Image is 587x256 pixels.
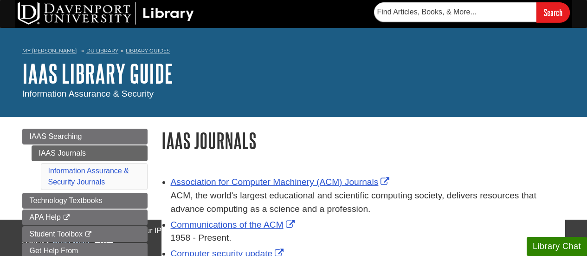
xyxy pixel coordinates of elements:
a: IAAS Journals [32,145,148,161]
input: Find Articles, Books, & More... [374,2,536,22]
h1: IAAS Journals [161,129,565,152]
a: Library Guides [126,47,170,54]
span: Information Assurance & Security [22,89,154,98]
a: APA Help [22,210,148,225]
span: APA Help [30,213,61,221]
a: IAAS Searching [22,129,148,144]
a: Link opens in new window [171,177,392,187]
a: Student Toolbox [22,226,148,242]
a: My [PERSON_NAME] [22,47,77,55]
a: Link opens in new window [171,220,297,230]
img: DU Library [18,2,194,25]
button: Library Chat [527,237,587,256]
i: This link opens in a new window [63,215,71,221]
a: DU Library [86,47,118,54]
div: ACM, the world's largest educational and scientific computing society, delivers resources that ad... [171,189,565,216]
a: Technology Textbooks [22,193,148,209]
span: Student Toolbox [30,230,83,238]
i: This link opens in a new window [84,231,92,237]
span: Technology Textbooks [30,197,103,204]
input: Search [536,2,570,22]
form: Searches DU Library's articles, books, and more [374,2,570,22]
a: IAAS Library Guide [22,59,173,88]
div: 1958 - Present. [171,231,565,245]
span: IAAS Searching [30,132,82,140]
a: Information Assurance & Security Journals [48,167,129,186]
nav: breadcrumb [22,45,565,59]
